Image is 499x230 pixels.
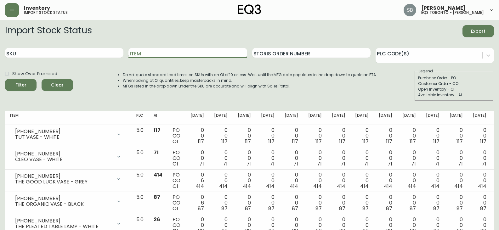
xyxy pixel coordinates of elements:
[12,70,57,77] span: Show Over Promised
[10,194,126,208] div: [PHONE_NUMBER]THE ORGANIC VASE - BLACK
[421,6,466,11] span: [PERSON_NAME]
[473,127,486,144] div: 0 0
[173,160,178,167] span: OI
[223,160,228,167] span: 71
[341,160,345,167] span: 71
[24,11,68,14] h5: import stock status
[209,111,233,125] th: [DATE]
[473,194,486,211] div: 0 0
[379,194,392,211] div: 0 0
[47,81,68,89] span: Clear
[261,194,275,211] div: 0 0
[221,138,228,145] span: 117
[418,68,434,74] legend: Legend
[402,127,416,144] div: 0 0
[355,194,369,211] div: 0 0
[315,205,322,212] span: 87
[219,182,228,190] span: 414
[266,182,275,190] span: 414
[214,172,228,189] div: 0 0
[154,216,160,223] span: 26
[303,111,327,125] th: [DATE]
[190,172,204,189] div: 0 6
[402,194,416,211] div: 0 0
[15,218,112,224] div: [PHONE_NUMBER]
[15,151,112,157] div: [PHONE_NUMBER]
[198,138,204,145] span: 117
[5,25,92,37] h2: Import Stock Status
[411,160,416,167] span: 71
[426,194,439,211] div: 0 0
[480,205,486,212] span: 87
[15,179,112,185] div: THE GOOD LUCK VASE - GREY
[173,172,180,189] div: PO CO
[362,205,369,212] span: 87
[332,127,345,144] div: 0 0
[450,172,463,189] div: 0 0
[433,205,439,212] span: 87
[418,87,490,92] div: Open Inventory - OI
[131,170,149,192] td: 5.0
[15,134,112,140] div: TUT VASE - WHITE
[410,205,416,212] span: 87
[332,194,345,211] div: 0 0
[243,182,251,190] span: 414
[426,150,439,167] div: 0 0
[473,150,486,167] div: 0 0
[5,79,37,91] button: Filter
[386,205,392,212] span: 87
[397,111,421,125] th: [DATE]
[332,172,345,189] div: 0 0
[450,127,463,144] div: 0 0
[388,160,392,167] span: 71
[190,194,204,211] div: 0 6
[418,92,490,98] div: Available Inventory - AI
[285,172,298,189] div: 0 0
[15,224,112,229] div: THE PLEATED TABLE LAMP - WHITE
[379,127,392,144] div: 0 0
[154,149,159,156] span: 71
[247,160,251,167] span: 71
[173,127,180,144] div: PO CO
[261,127,275,144] div: 0 0
[402,172,416,189] div: 0 0
[350,111,374,125] th: [DATE]
[15,201,112,207] div: THE ORGANIC VASE - BLACK
[123,72,377,78] li: Do not quote standard lead times on SKUs with an OI of 10 or less. Wait until the MFG date popula...
[238,172,251,189] div: 0 0
[261,150,275,167] div: 0 0
[308,194,322,211] div: 0 0
[418,75,490,81] div: Purchase Order - PO
[214,127,228,144] div: 0 0
[199,160,204,167] span: 71
[173,182,178,190] span: OI
[149,111,167,125] th: AI
[198,205,204,212] span: 87
[292,205,298,212] span: 87
[238,127,251,144] div: 0 0
[468,111,491,125] th: [DATE]
[421,111,445,125] th: [DATE]
[285,194,298,211] div: 0 0
[435,160,439,167] span: 71
[268,205,275,212] span: 87
[154,126,161,134] span: 117
[268,138,275,145] span: 117
[245,205,251,212] span: 87
[458,160,463,167] span: 71
[131,111,149,125] th: PLC
[462,25,494,37] button: Export
[308,150,322,167] div: 0 0
[285,127,298,144] div: 0 0
[418,81,490,87] div: Customer Order - CO
[10,150,126,164] div: [PHONE_NUMBER]CLEO VASE - WHITE
[339,138,345,145] span: 117
[433,138,439,145] span: 117
[482,160,486,167] span: 71
[245,138,251,145] span: 117
[478,182,486,190] span: 414
[154,171,162,178] span: 414
[10,172,126,186] div: [PHONE_NUMBER]THE GOOD LUCK VASE - GREY
[238,150,251,167] div: 0 0
[379,172,392,189] div: 0 0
